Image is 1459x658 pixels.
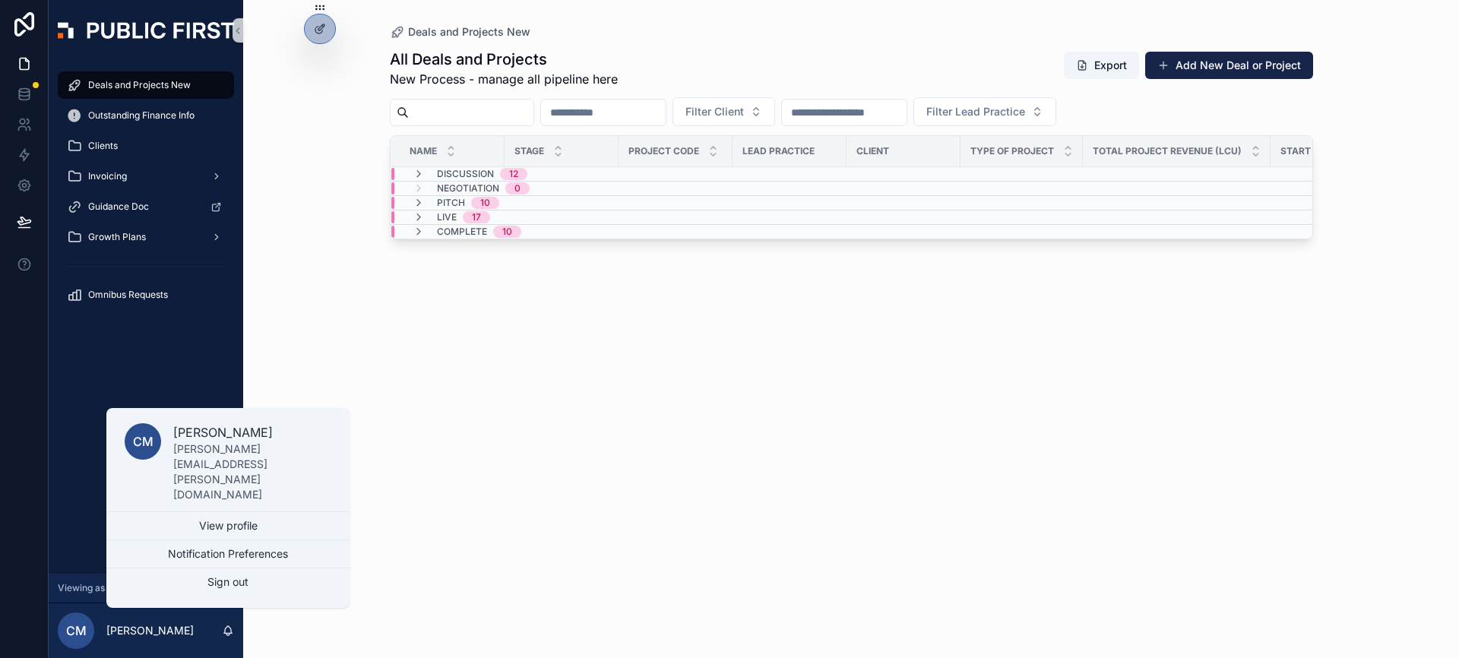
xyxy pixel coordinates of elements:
[58,163,234,190] a: Invoicing
[390,49,618,70] h1: All Deals and Projects
[480,197,490,209] div: 10
[88,170,127,182] span: Invoicing
[1280,145,1337,157] span: Start Date
[173,441,331,502] p: [PERSON_NAME][EMAIL_ADDRESS][PERSON_NAME][DOMAIN_NAME]
[88,231,146,243] span: Growth Plans
[926,104,1025,119] span: Filter Lead Practice
[88,289,168,301] span: Omnibus Requests
[742,145,815,157] span: Lead Practice
[970,145,1054,157] span: Type of Project
[1064,52,1139,79] button: Export
[58,132,234,160] a: Clients
[673,97,775,126] button: Select Button
[66,622,87,640] span: CM
[58,281,234,308] a: Omnibus Requests
[437,226,487,238] span: Complete
[437,168,494,180] span: Discussion
[88,201,149,213] span: Guidance Doc
[88,79,191,91] span: Deals and Projects New
[1093,145,1242,157] span: Total Project Revenue (LCU)
[509,168,518,180] div: 12
[58,193,234,220] a: Guidance Doc
[106,540,350,568] button: Notification Preferences
[49,61,243,328] div: scrollable content
[133,432,153,451] span: CM
[88,140,118,152] span: Clients
[58,223,234,251] a: Growth Plans
[106,512,350,539] a: View profile
[408,24,530,40] span: Deals and Projects New
[58,102,234,129] a: Outstanding Finance Info
[106,568,350,596] button: Sign out
[1145,52,1313,79] button: Add New Deal or Project
[514,145,544,157] span: Stage
[173,423,331,441] p: [PERSON_NAME]
[472,211,481,223] div: 17
[514,182,521,195] div: 0
[410,145,437,157] span: Name
[106,623,194,638] p: [PERSON_NAME]
[390,70,618,88] span: New Process - manage all pipeline here
[685,104,744,119] span: Filter Client
[58,582,131,594] span: Viewing as Carly
[856,145,889,157] span: Client
[502,226,512,238] div: 10
[437,182,499,195] span: Negotiation
[437,211,457,223] span: Live
[390,24,530,40] a: Deals and Projects New
[88,109,195,122] span: Outstanding Finance Info
[913,97,1056,126] button: Select Button
[437,197,465,209] span: Pitch
[628,145,699,157] span: Project Code
[58,22,234,39] img: App logo
[58,71,234,99] a: Deals and Projects New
